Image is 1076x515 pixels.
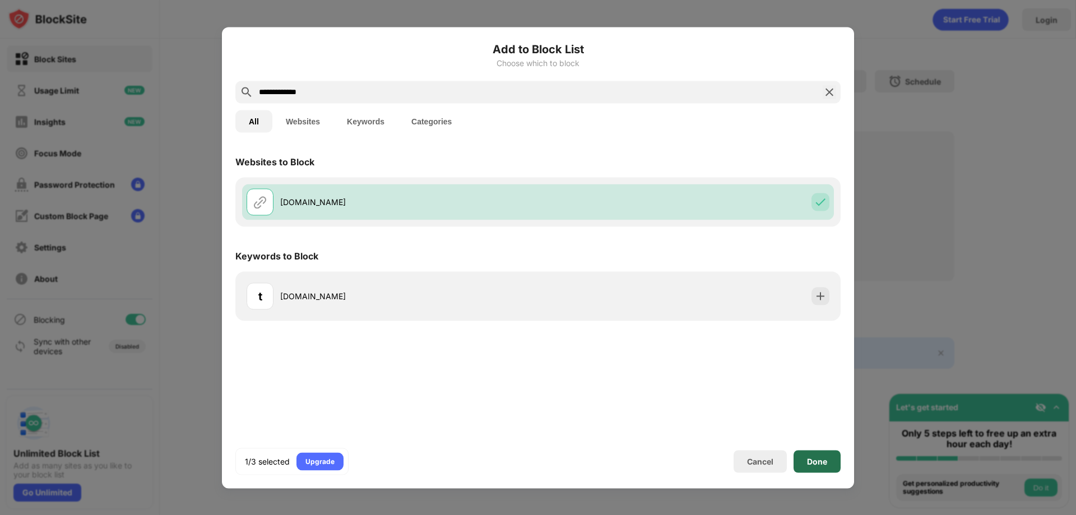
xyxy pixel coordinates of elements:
[235,40,841,57] h6: Add to Block List
[235,58,841,67] div: Choose which to block
[747,457,773,466] div: Cancel
[245,456,290,467] div: 1/3 selected
[305,456,335,467] div: Upgrade
[333,110,398,132] button: Keywords
[258,287,262,304] div: t
[823,85,836,99] img: search-close
[272,110,333,132] button: Websites
[240,85,253,99] img: search.svg
[807,457,827,466] div: Done
[253,195,267,208] img: url.svg
[280,290,538,302] div: [DOMAIN_NAME]
[398,110,465,132] button: Categories
[235,250,318,261] div: Keywords to Block
[235,110,272,132] button: All
[235,156,314,167] div: Websites to Block
[280,196,538,208] div: [DOMAIN_NAME]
